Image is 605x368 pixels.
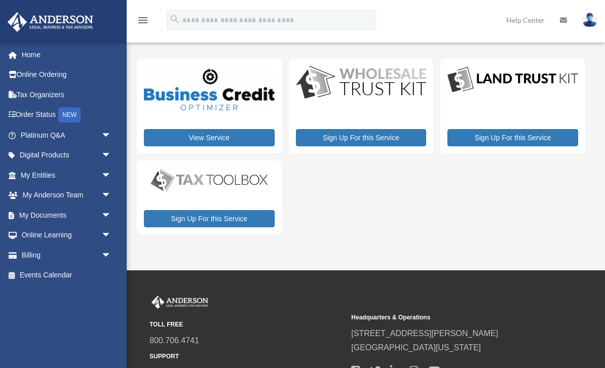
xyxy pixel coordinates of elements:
span: arrow_drop_down [101,125,122,146]
img: Anderson Advisors Platinum Portal [149,296,210,309]
a: My Anderson Teamarrow_drop_down [7,185,127,206]
span: arrow_drop_down [101,145,122,166]
a: Events Calendar [7,265,127,285]
a: Order StatusNEW [7,105,127,126]
a: [STREET_ADDRESS][PERSON_NAME] [351,329,498,338]
i: menu [137,14,149,26]
a: [GEOGRAPHIC_DATA][US_STATE] [351,343,481,352]
a: My Documentsarrow_drop_down [7,205,127,225]
a: Sign Up For this Service [144,210,275,227]
a: Sign Up For this Service [296,129,427,146]
span: arrow_drop_down [101,165,122,186]
img: taxtoolbox_new-1.webp [144,168,275,194]
div: NEW [58,107,81,122]
a: Online Learningarrow_drop_down [7,225,127,246]
a: View Service [144,129,275,146]
a: Sign Up For this Service [447,129,578,146]
small: TOLL FREE [149,319,344,330]
a: 800.706.4741 [149,336,199,345]
img: Anderson Advisors Platinum Portal [5,12,96,32]
small: SUPPORT [149,351,344,362]
i: search [169,14,180,25]
a: Tax Organizers [7,85,127,105]
a: Online Ordering [7,65,127,85]
a: menu [137,18,149,26]
img: WS-Trust-Kit-lgo-1.jpg [296,66,427,100]
a: Home [7,45,127,65]
span: arrow_drop_down [101,205,122,226]
span: arrow_drop_down [101,185,122,206]
a: Platinum Q&Aarrow_drop_down [7,125,127,145]
img: User Pic [582,13,597,27]
span: arrow_drop_down [101,245,122,266]
a: Digital Productsarrow_drop_down [7,145,122,166]
img: LandTrust_lgo-1.jpg [447,66,578,94]
a: My Entitiesarrow_drop_down [7,165,127,185]
small: Headquarters & Operations [351,312,546,323]
span: arrow_drop_down [101,225,122,246]
a: Billingarrow_drop_down [7,245,127,265]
